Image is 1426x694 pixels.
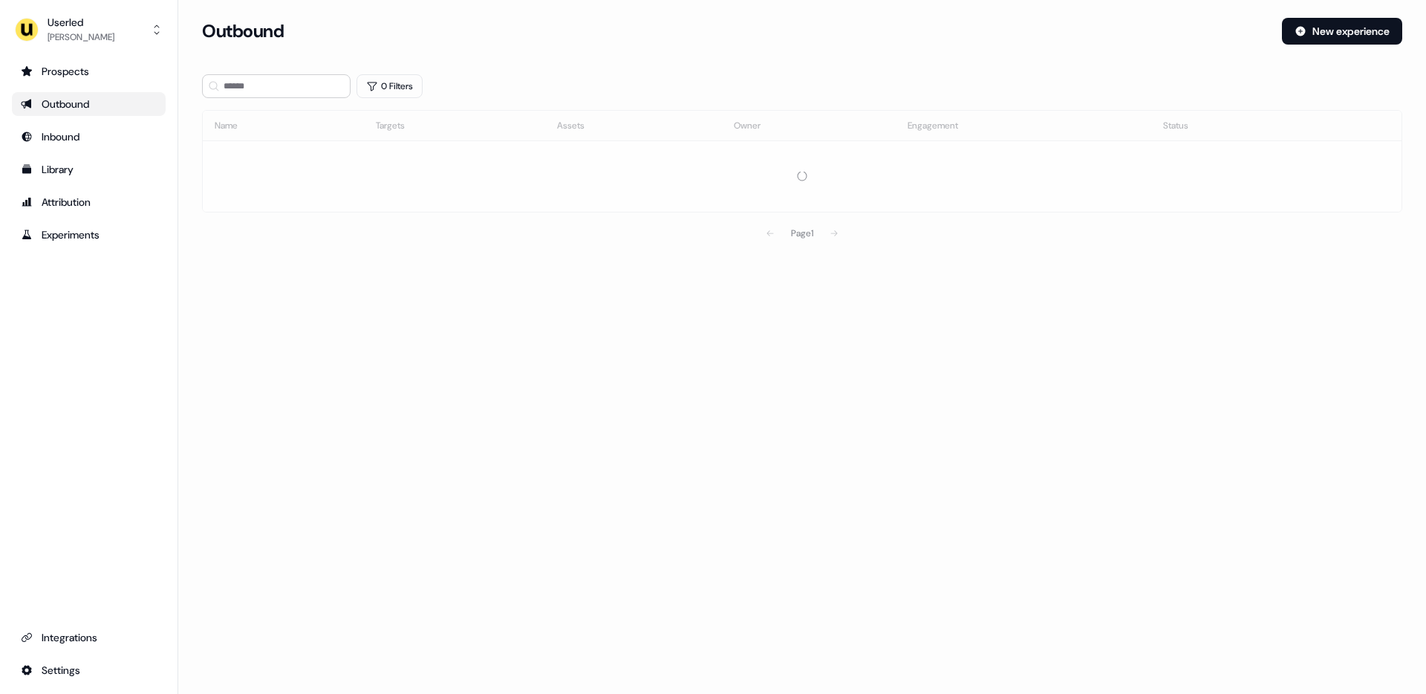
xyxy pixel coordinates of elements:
a: Go to Inbound [12,125,166,149]
button: 0 Filters [356,74,423,98]
button: Userled[PERSON_NAME] [12,12,166,48]
button: New experience [1282,18,1402,45]
div: Outbound [21,97,157,111]
div: Userled [48,15,114,30]
div: Experiments [21,227,157,242]
div: Prospects [21,64,157,79]
a: Go to integrations [12,658,166,682]
div: Settings [21,663,157,678]
a: Go to attribution [12,190,166,214]
a: Go to experiments [12,223,166,247]
div: Library [21,162,157,177]
a: Go to integrations [12,626,166,649]
div: Inbound [21,129,157,144]
a: Go to outbound experience [12,92,166,116]
div: Integrations [21,630,157,645]
a: Go to templates [12,158,166,181]
h3: Outbound [202,20,284,42]
a: Go to prospects [12,59,166,83]
div: Attribution [21,195,157,210]
div: [PERSON_NAME] [48,30,114,45]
